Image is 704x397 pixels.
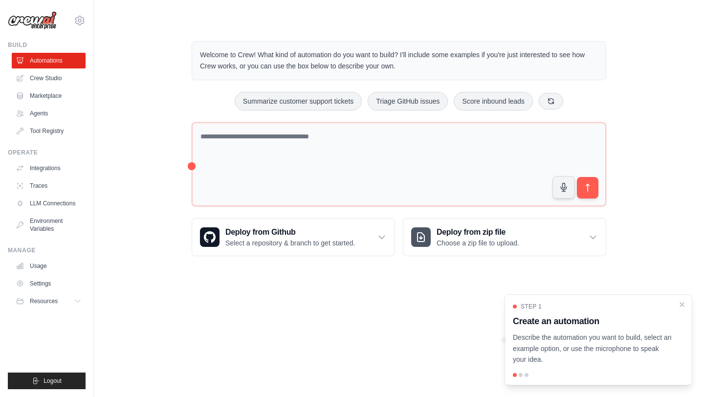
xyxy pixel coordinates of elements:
[12,213,86,237] a: Environment Variables
[225,226,355,238] h3: Deploy from Github
[454,92,533,110] button: Score inbound leads
[12,196,86,211] a: LLM Connections
[235,92,362,110] button: Summarize customer support tickets
[12,70,86,86] a: Crew Studio
[8,373,86,389] button: Logout
[521,303,542,310] span: Step 1
[30,297,58,305] span: Resources
[513,332,672,365] p: Describe the automation you want to build, select an example option, or use the microphone to spe...
[12,123,86,139] a: Tool Registry
[12,276,86,291] a: Settings
[437,226,519,238] h3: Deploy from zip file
[200,49,598,72] p: Welcome to Crew! What kind of automation do you want to build? I'll include some examples if you'...
[12,88,86,104] a: Marketplace
[8,149,86,156] div: Operate
[8,11,57,30] img: Logo
[437,238,519,248] p: Choose a zip file to upload.
[678,301,686,309] button: Close walkthrough
[12,178,86,194] a: Traces
[12,160,86,176] a: Integrations
[12,53,86,68] a: Automations
[8,246,86,254] div: Manage
[513,314,672,328] h3: Create an automation
[12,258,86,274] a: Usage
[8,41,86,49] div: Build
[225,238,355,248] p: Select a repository & branch to get started.
[12,293,86,309] button: Resources
[368,92,448,110] button: Triage GitHub issues
[12,106,86,121] a: Agents
[44,377,62,385] span: Logout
